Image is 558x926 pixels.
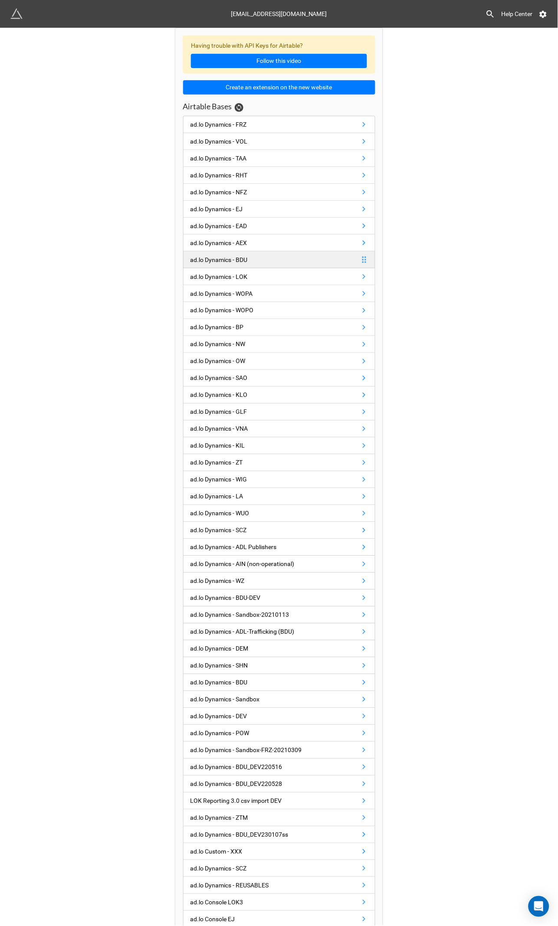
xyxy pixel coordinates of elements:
[183,742,375,759] a: ad.lo Dynamics - Sandbox-FRZ-20210309
[190,187,247,197] div: ad.lo Dynamics - NFZ
[190,306,254,315] div: ad.lo Dynamics - WOPO
[183,844,375,861] a: ad.lo Custom - XXX
[183,894,375,911] a: ad.lo Console LOK3
[190,746,302,755] div: ad.lo Dynamics - Sandbox-FRZ-20210309
[190,238,247,248] div: ad.lo Dynamics - AEX
[190,137,248,146] div: ad.lo Dynamics - VOL
[183,590,375,607] a: ad.lo Dynamics - BDU-DEV
[183,471,375,488] a: ad.lo Dynamics - WIG
[183,133,375,150] a: ad.lo Dynamics - VOL
[190,373,248,383] div: ad.lo Dynamics - SAO
[183,641,375,658] a: ad.lo Dynamics - DEM
[183,404,375,421] a: ad.lo Dynamics - GLF
[190,204,243,214] div: ad.lo Dynamics - EJ
[183,150,375,167] a: ad.lo Dynamics - TAA
[183,455,375,471] a: ad.lo Dynamics - ZT
[190,543,277,552] div: ad.lo Dynamics - ADL Publishers
[190,340,246,349] div: ad.lo Dynamics - NW
[190,813,248,823] div: ad.lo Dynamics - ZTM
[190,560,295,569] div: ad.lo Dynamics - AIN (non-operational)
[528,897,549,917] div: Open Intercom Messenger
[190,509,249,518] div: ad.lo Dynamics - WUO
[190,255,248,265] div: ad.lo Dynamics - BDU
[190,610,289,620] div: ad.lo Dynamics - Sandbox-20210113
[183,776,375,793] a: ad.lo Dynamics - BDU_DEV220528
[190,898,243,907] div: ad.lo Console LOK3
[183,539,375,556] a: ad.lo Dynamics - ADL Publishers
[183,827,375,844] a: ad.lo Dynamics - BDU_DEV230107ss
[183,607,375,624] a: ad.lo Dynamics - Sandbox-20210113
[190,779,282,789] div: ad.lo Dynamics - BDU_DEV220528
[183,691,375,708] a: ad.lo Dynamics - Sandbox
[183,708,375,725] a: ad.lo Dynamics - DEV
[190,796,282,806] div: LOK Reporting 3.0 csv import DEV
[190,357,246,366] div: ad.lo Dynamics - OW
[183,252,375,268] a: ad.lo Dynamics - BDU
[183,285,375,302] a: ad.lo Dynamics - WOPA
[190,644,249,654] div: ad.lo Dynamics - DEM
[183,658,375,674] a: ad.lo Dynamics - SHN
[190,526,247,535] div: ad.lo Dynamics - SCZ
[190,221,247,231] div: ad.lo Dynamics - EAD
[190,289,253,298] div: ad.lo Dynamics - WOPA
[183,421,375,438] a: ad.lo Dynamics - VNA
[183,793,375,810] a: LOK Reporting 3.0 csv import DEV
[183,201,375,218] a: ad.lo Dynamics - EJ
[183,116,375,133] a: ad.lo Dynamics - FRZ
[183,218,375,235] a: ad.lo Dynamics - EAD
[190,712,247,721] div: ad.lo Dynamics - DEV
[183,759,375,776] a: ad.lo Dynamics - BDU_DEV220516
[183,167,375,184] a: ad.lo Dynamics - RHT
[190,390,248,400] div: ad.lo Dynamics - KLO
[183,302,375,319] a: ad.lo Dynamics - WOPO
[190,695,260,704] div: ad.lo Dynamics - Sandbox
[190,627,295,637] div: ad.lo Dynamics - ADL-Trafficking (BDU)
[190,407,247,417] div: ad.lo Dynamics - GLF
[190,762,282,772] div: ad.lo Dynamics - BDU_DEV220516
[183,235,375,252] a: ad.lo Dynamics - AEX
[183,268,375,285] a: ad.lo Dynamics - LOK
[183,387,375,404] a: ad.lo Dynamics - KLO
[183,488,375,505] a: ad.lo Dynamics - LA
[190,170,248,180] div: ad.lo Dynamics - RHT
[190,323,244,332] div: ad.lo Dynamics - BP
[190,593,261,603] div: ad.lo Dynamics - BDU-DEV
[190,458,243,468] div: ad.lo Dynamics - ZT
[190,576,245,586] div: ad.lo Dynamics - WZ
[231,6,327,22] div: [EMAIL_ADDRESS][DOMAIN_NAME]
[10,8,23,20] img: miniextensions-icon.73ae0678.png
[190,120,247,129] div: ad.lo Dynamics - FRZ
[183,725,375,742] a: ad.lo Dynamics - POW
[183,101,232,111] h3: Airtable Bases
[190,678,248,687] div: ad.lo Dynamics - BDU
[190,915,235,924] div: ad.lo Console EJ
[190,441,245,451] div: ad.lo Dynamics - KIL
[190,729,249,738] div: ad.lo Dynamics - POW
[183,438,375,455] a: ad.lo Dynamics - KIL
[183,674,375,691] a: ad.lo Dynamics - BDU
[190,475,247,484] div: ad.lo Dynamics - WIG
[183,370,375,387] a: ad.lo Dynamics - SAO
[183,861,375,877] a: ad.lo Dynamics - SCZ
[190,661,248,671] div: ad.lo Dynamics - SHN
[183,505,375,522] a: ad.lo Dynamics - WUO
[183,184,375,201] a: ad.lo Dynamics - NFZ
[183,624,375,641] a: ad.lo Dynamics - ADL-Trafficking (BDU)
[183,319,375,336] a: ad.lo Dynamics - BP
[190,154,247,163] div: ad.lo Dynamics - TAA
[183,80,375,95] button: Create an extension on the new website
[190,847,243,857] div: ad.lo Custom - XXX
[183,522,375,539] a: ad.lo Dynamics - SCZ
[183,877,375,894] a: ad.lo Dynamics - REUSABLES
[190,881,269,890] div: ad.lo Dynamics - REUSABLES
[183,556,375,573] a: ad.lo Dynamics - AIN (non-operational)
[183,36,375,73] div: Having trouble with API Keys for Airtable?
[190,864,247,874] div: ad.lo Dynamics - SCZ
[190,424,248,434] div: ad.lo Dynamics - VNA
[191,54,367,69] a: Follow this video
[190,830,289,840] div: ad.lo Dynamics - BDU_DEV230107ss
[183,573,375,590] a: ad.lo Dynamics - WZ
[183,353,375,370] a: ad.lo Dynamics - OW
[183,810,375,827] a: ad.lo Dynamics - ZTM
[190,272,248,281] div: ad.lo Dynamics - LOK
